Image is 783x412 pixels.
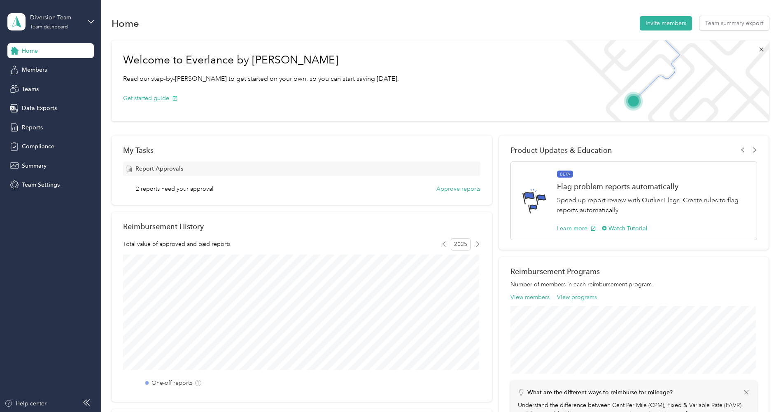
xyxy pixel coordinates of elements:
div: My Tasks [123,146,480,154]
h2: Reimbursement Programs [510,267,757,276]
span: Product Updates & Education [510,146,612,154]
span: Members [22,66,47,74]
span: BETA [557,171,573,178]
button: Team summary export [699,16,769,30]
span: Report Approvals [135,164,183,173]
span: Summary [22,162,47,170]
span: Data Exports [22,104,57,112]
h2: Reimbursement History [123,222,204,231]
button: Learn more [557,224,596,233]
h1: Welcome to Everlance by [PERSON_NAME] [123,54,399,67]
h1: Flag problem reports automatically [557,182,748,191]
p: What are the different ways to reimburse for mileage? [527,388,673,397]
span: Total value of approved and paid reports [123,240,231,248]
p: Number of members in each reimbursement program. [510,280,757,289]
label: One-off reports [151,379,192,387]
span: 2 reports need your approval [136,185,213,193]
button: View programs [557,293,597,302]
span: Compliance [22,142,54,151]
button: Help center [5,399,47,408]
span: Reports [22,123,43,132]
span: Home [22,47,38,55]
iframe: Everlance-gr Chat Button Frame [737,366,783,412]
h1: Home [112,19,139,28]
span: Team Settings [22,180,60,189]
button: Get started guide [123,94,178,103]
span: Teams [22,85,39,94]
span: 2025 [451,238,471,250]
button: View members [510,293,550,302]
div: Diversion Team [30,13,82,22]
p: Read our step-by-[PERSON_NAME] to get started on your own, so you can start saving [DATE]. [123,74,399,84]
button: Invite members [640,16,692,30]
button: Approve reports [436,185,480,193]
button: Watch Tutorial [602,224,648,233]
div: Team dashboard [30,25,68,30]
p: Speed up report review with Outlier Flags. Create rules to flag reports automatically. [557,195,748,215]
img: Welcome to everlance [557,40,769,121]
